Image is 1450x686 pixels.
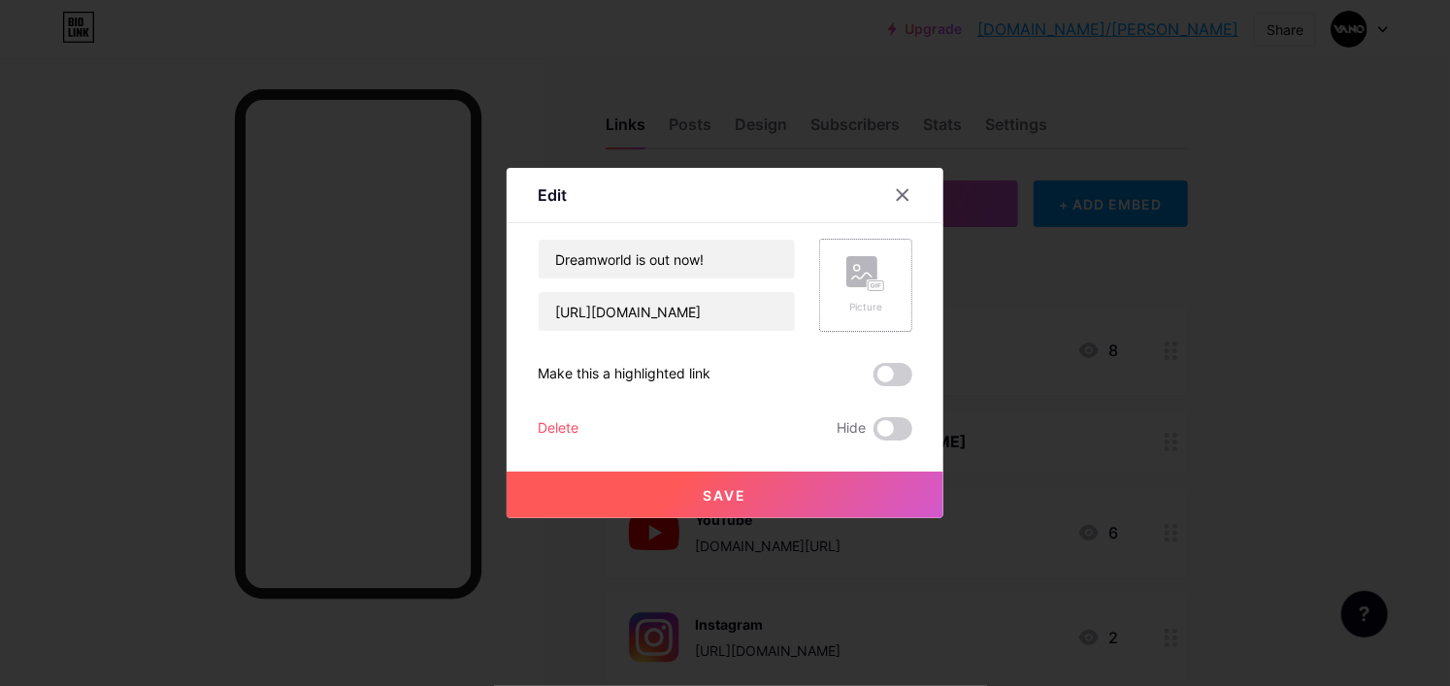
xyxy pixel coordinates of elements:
div: Edit [538,183,567,207]
input: URL [539,292,795,331]
span: Hide [837,417,866,441]
button: Save [507,472,943,518]
div: Picture [846,300,885,314]
span: Save [704,487,747,504]
div: Make this a highlighted link [538,363,710,386]
input: Title [539,240,795,278]
div: Delete [538,417,578,441]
